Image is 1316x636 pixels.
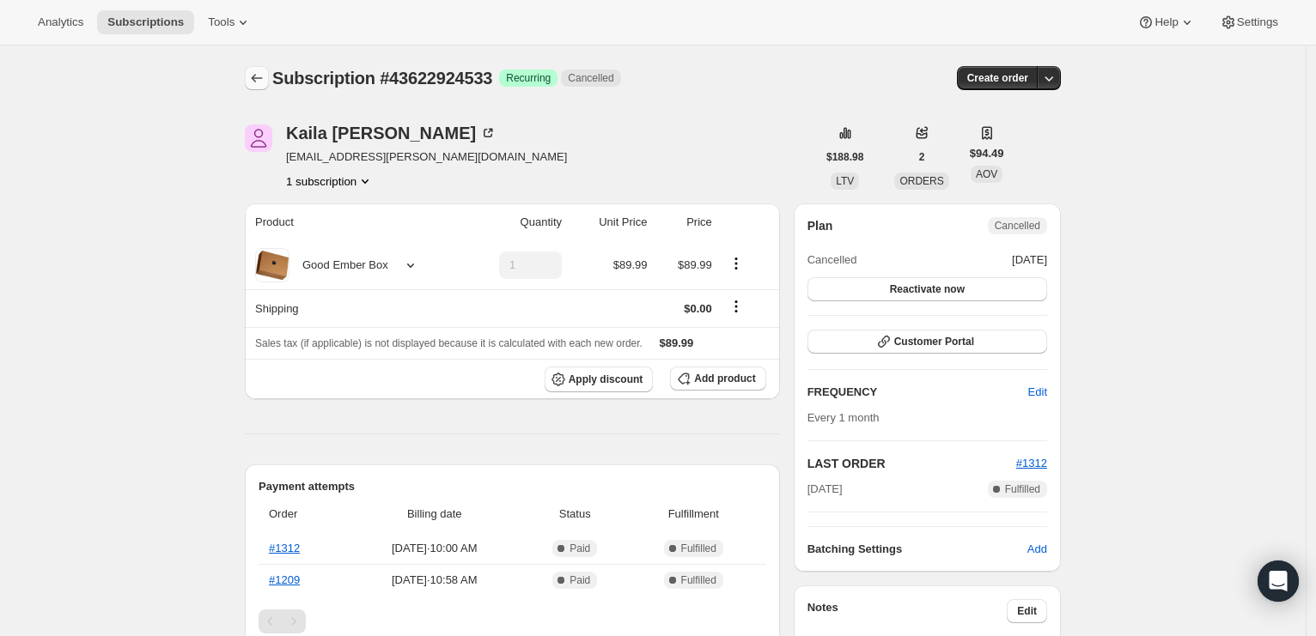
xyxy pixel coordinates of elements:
span: Status [529,506,621,523]
button: #1312 [1016,455,1047,472]
img: product img [255,248,289,282]
button: Edit [1007,599,1047,623]
button: Tools [198,10,262,34]
span: $89.99 [678,258,712,271]
h2: LAST ORDER [807,455,1016,472]
h2: Payment attempts [259,478,766,495]
span: $94.49 [970,145,1004,162]
span: Every 1 month [807,411,880,424]
span: Fulfillment [631,506,756,523]
span: [DATE] [1012,251,1047,269]
button: Edit [1018,379,1057,406]
span: Edit [1028,384,1047,401]
span: Customer Portal [894,335,974,348]
span: Add product [694,372,755,385]
span: $0.00 [684,302,712,315]
span: ORDERS [899,175,943,187]
button: Analytics [27,10,94,34]
span: LTV [836,175,854,187]
nav: Pagination [259,609,766,633]
th: Quantity [460,203,567,241]
span: Create order [967,71,1028,85]
span: Reactivate now [890,282,965,296]
a: #1312 [269,542,300,554]
button: Reactivate now [807,277,1047,301]
span: Apply discount [569,373,643,386]
th: Unit Price [567,203,652,241]
span: Recurring [506,71,551,85]
span: Cancelled [995,219,1040,233]
span: [DATE] · 10:00 AM [350,540,519,557]
span: 2 [919,150,925,164]
a: #1209 [269,573,300,586]
span: $188.98 [826,150,863,164]
span: Paid [570,573,590,587]
span: Paid [570,542,590,555]
span: [DATE] [807,481,843,498]
th: Product [245,203,460,241]
span: Fulfilled [1005,482,1040,496]
h2: FREQUENCY [807,384,1028,401]
span: Fulfilled [681,573,716,587]
button: 2 [909,145,935,169]
div: Open Intercom Messenger [1258,560,1299,602]
button: Create order [957,66,1039,90]
span: Billing date [350,506,519,523]
button: Subscriptions [97,10,194,34]
th: Shipping [245,289,460,327]
button: Add [1017,536,1057,563]
button: Settings [1209,10,1289,34]
span: Fulfilled [681,542,716,555]
span: $89.99 [613,258,648,271]
button: Product actions [286,173,374,190]
button: Product actions [722,254,750,273]
button: $188.98 [816,145,874,169]
a: #1312 [1016,457,1047,469]
span: [DATE] · 10:58 AM [350,572,519,589]
h6: Batching Settings [807,541,1027,558]
span: Cancelled [807,251,857,269]
span: Settings [1237,15,1278,29]
span: Sales tax (if applicable) is not displayed because it is calculated with each new order. [255,337,643,349]
h2: Plan [807,217,833,234]
button: Help [1127,10,1205,34]
span: AOV [976,168,997,180]
span: Help [1155,15,1178,29]
span: Subscription #43622924533 [272,69,492,88]
button: Shipping actions [722,297,750,316]
span: Subscriptions [107,15,184,29]
span: Kaila Burke [245,124,272,152]
span: Tools [208,15,235,29]
span: Edit [1017,604,1037,618]
th: Price [653,203,717,241]
span: Analytics [38,15,83,29]
h3: Notes [807,599,1008,623]
th: Order [259,495,345,533]
div: Good Ember Box [289,257,388,274]
div: Kaila [PERSON_NAME] [286,124,497,142]
button: Apply discount [545,366,654,392]
button: Subscriptions [245,66,269,90]
span: Cancelled [568,71,613,85]
span: Add [1027,541,1047,558]
button: Add product [670,366,765,391]
span: [EMAIL_ADDRESS][PERSON_NAME][DOMAIN_NAME] [286,148,567,166]
button: Customer Portal [807,330,1047,354]
span: $89.99 [660,336,694,349]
